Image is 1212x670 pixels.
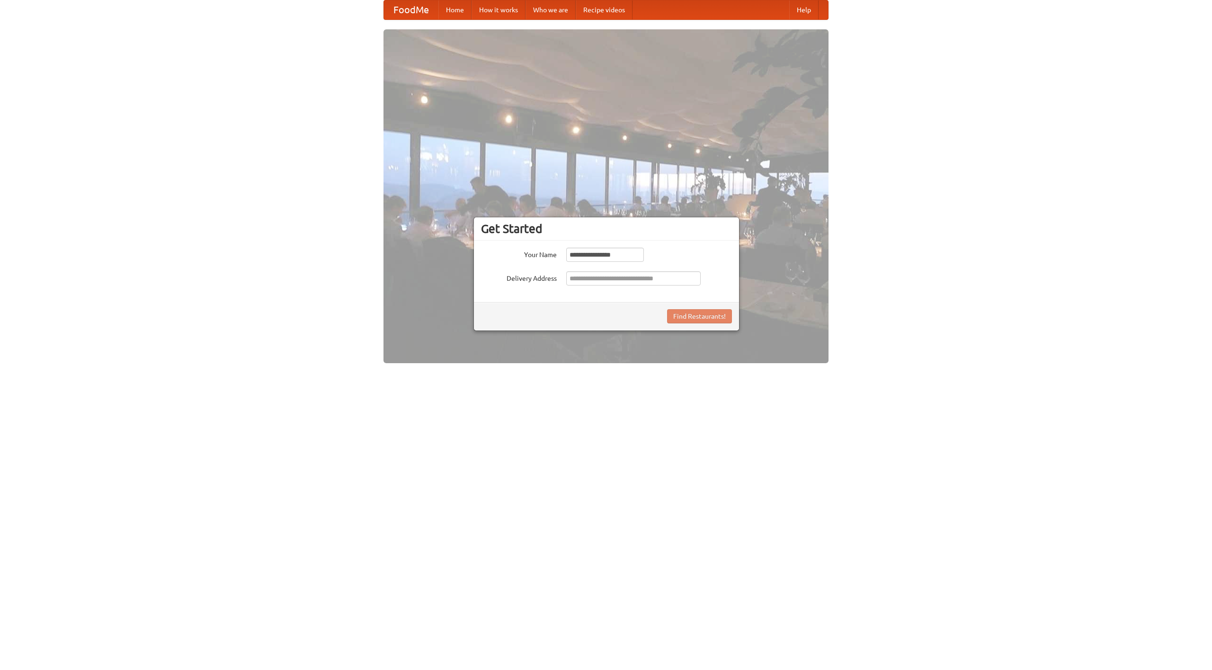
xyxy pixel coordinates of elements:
h3: Get Started [481,222,732,236]
a: Who we are [526,0,576,19]
a: Home [438,0,472,19]
a: Recipe videos [576,0,633,19]
label: Delivery Address [481,271,557,283]
a: FoodMe [384,0,438,19]
button: Find Restaurants! [667,309,732,323]
a: How it works [472,0,526,19]
a: Help [789,0,819,19]
label: Your Name [481,248,557,259]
